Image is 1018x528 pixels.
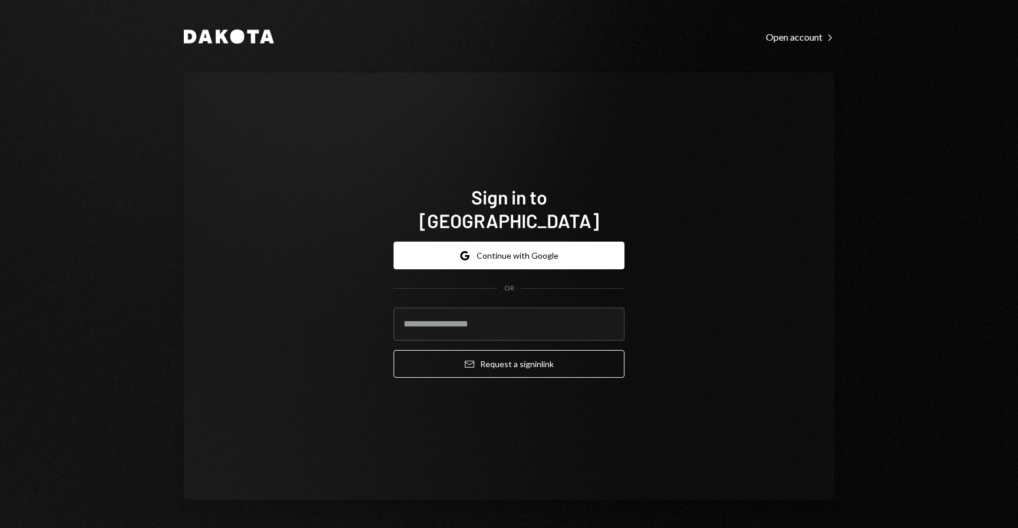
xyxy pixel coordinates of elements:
div: OR [504,283,514,293]
button: Request a signinlink [394,350,624,378]
a: Open account [766,30,834,43]
div: Open account [766,31,834,43]
h1: Sign in to [GEOGRAPHIC_DATA] [394,185,624,232]
button: Continue with Google [394,242,624,269]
